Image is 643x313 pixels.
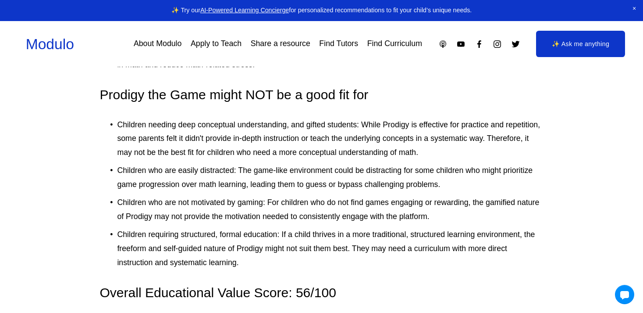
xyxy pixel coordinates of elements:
[117,164,543,192] p: Children who are easily distracted: The game-like environment could be distracting for some child...
[475,40,484,49] a: Facebook
[117,118,543,160] p: Children needing deep conceptual understanding, and gifted students: While Prodigy is effective f...
[191,36,242,52] a: Apply to Teach
[367,36,422,52] a: Find Curriculum
[134,36,182,52] a: About Modulo
[117,196,543,224] p: Children who are not motivated by gaming: For children who do not find games engaging or rewardin...
[251,36,310,52] a: Share a resource
[99,86,543,104] h3: Prodigy the Game might NOT be a good fit for
[319,36,358,52] a: Find Tutors
[438,40,448,49] a: Apple Podcasts
[536,31,625,57] a: ✨ Ask me anything
[117,228,543,270] p: Children requiring structured, formal education: If a child thrives in a more traditional, struct...
[26,36,74,52] a: Modulo
[99,284,543,302] h3: Overall Educational Value Score: 56/100
[456,40,465,49] a: YouTube
[511,40,520,49] a: Twitter
[493,40,502,49] a: Instagram
[200,7,289,14] a: AI-Powered Learning Concierge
